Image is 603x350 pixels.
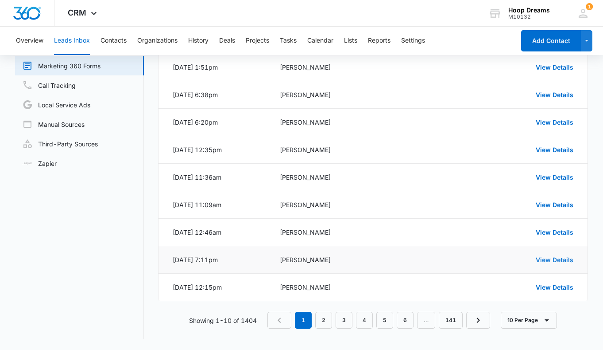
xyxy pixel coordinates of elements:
[376,312,393,329] a: Page 5
[100,27,127,55] button: Contacts
[508,7,550,14] div: account name
[280,283,429,292] div: [PERSON_NAME]
[22,119,85,130] a: Manual Sources
[173,283,222,292] div: [DATE] 12:15pm
[508,14,550,20] div: account id
[501,312,557,329] button: 10 Per Page
[280,173,429,182] div: [PERSON_NAME]
[16,27,43,55] button: Overview
[536,256,573,263] a: View Details
[219,27,235,55] button: Deals
[22,159,57,168] a: Zapier
[246,27,269,55] button: Projects
[586,3,593,10] span: 1
[536,118,573,126] a: View Details
[368,27,390,55] button: Reports
[356,312,373,329] a: Page 4
[521,30,581,51] button: Add Contact
[22,80,76,90] a: Call Tracking
[22,138,98,149] a: Third-Party Sources
[173,90,218,99] div: [DATE] 6:38pm
[280,200,429,209] div: [PERSON_NAME]
[54,27,90,55] button: Leads Inbox
[173,173,221,182] div: [DATE] 11:36am
[189,316,257,325] p: Showing 1-10 of 1404
[536,91,573,98] a: View Details
[439,312,463,329] a: Page 141
[280,255,429,264] div: [PERSON_NAME]
[536,228,573,236] a: View Details
[280,63,429,72] div: [PERSON_NAME]
[188,27,209,55] button: History
[173,228,221,237] div: [DATE] 12:46am
[280,228,429,237] div: [PERSON_NAME]
[536,146,573,153] a: View Details
[173,145,222,154] div: [DATE] 12:35pm
[536,63,573,71] a: View Details
[536,201,573,208] a: View Details
[173,118,218,127] div: [DATE] 6:20pm
[173,255,218,264] div: [DATE] 7:11pm
[280,145,429,154] div: [PERSON_NAME]
[466,312,490,329] a: Next Page
[315,312,332,329] a: Page 2
[267,312,490,329] nav: Pagination
[344,27,357,55] button: Lists
[336,312,352,329] a: Page 3
[295,312,312,329] em: 1
[22,99,90,110] a: Local Service Ads
[173,63,218,72] div: [DATE] 1:51pm
[401,27,425,55] button: Settings
[68,8,86,17] span: CRM
[536,173,573,181] a: View Details
[173,200,221,209] div: [DATE] 11:09am
[397,312,414,329] a: Page 6
[280,90,429,99] div: [PERSON_NAME]
[280,118,429,127] div: [PERSON_NAME]
[586,3,593,10] div: notifications count
[22,60,100,71] a: Marketing 360 Forms
[307,27,333,55] button: Calendar
[536,283,573,291] a: View Details
[280,27,297,55] button: Tasks
[137,27,178,55] button: Organizations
